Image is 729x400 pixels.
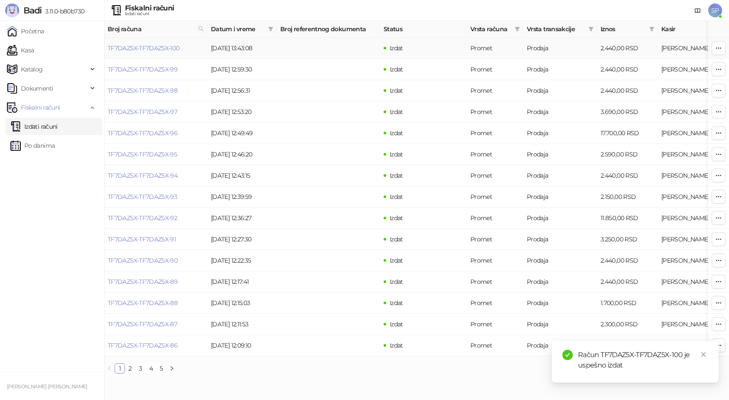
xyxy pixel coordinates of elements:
span: check-circle [562,350,573,360]
td: 2.440,00 RSD [597,38,658,59]
th: Vrsta računa [467,21,523,38]
td: Promet [467,335,523,356]
a: TF7DAZ5X-TF7DAZ5X-100 [108,44,180,52]
td: Prodaja [523,186,597,208]
td: Promet [467,293,523,314]
td: TF7DAZ5X-TF7DAZ5X-92 [104,208,207,229]
a: 3 [136,364,145,373]
td: Promet [467,101,523,123]
td: Prodaja [523,38,597,59]
img: Logo [5,3,19,17]
span: Izdat [390,214,403,222]
td: 2.440,00 RSD [597,271,658,293]
td: Promet [467,38,523,59]
button: right [167,363,177,374]
span: Vrsta transakcije [527,24,585,34]
td: Prodaja [523,271,597,293]
th: Status [380,21,467,38]
td: TF7DAZ5X-TF7DAZ5X-90 [104,250,207,271]
span: SP [708,3,722,17]
td: TF7DAZ5X-TF7DAZ5X-89 [104,271,207,293]
li: 3 [135,363,146,374]
span: filter [513,23,522,36]
span: filter [587,23,595,36]
td: Promet [467,144,523,165]
a: Kasa [7,42,34,59]
a: Close [699,350,708,359]
td: TF7DAZ5X-TF7DAZ5X-98 [104,80,207,101]
td: 2.440,00 RSD [597,165,658,186]
a: TF7DAZ5X-TF7DAZ5X-99 [108,65,177,73]
a: TF7DAZ5X-TF7DAZ5X-89 [108,278,177,286]
td: TF7DAZ5X-TF7DAZ5X-88 [104,293,207,314]
span: Izdat [390,44,403,52]
span: close [700,351,706,358]
span: Izdat [390,320,403,328]
span: Izdat [390,108,403,116]
a: TF7DAZ5X-TF7DAZ5X-87 [108,320,177,328]
td: 2.300,00 RSD [597,314,658,335]
th: Broj računa [104,21,207,38]
td: TF7DAZ5X-TF7DAZ5X-86 [104,335,207,356]
th: Broj referentnog dokumenta [277,21,380,38]
span: Izdat [390,341,403,349]
th: Vrsta transakcije [523,21,597,38]
td: Prodaja [523,250,597,271]
td: Promet [467,59,523,80]
a: TF7DAZ5X-TF7DAZ5X-92 [108,214,177,222]
a: Početna [7,23,44,40]
li: 5 [156,363,167,374]
div: Fiskalni računi [125,5,174,12]
td: Promet [467,250,523,271]
li: 4 [146,363,156,374]
td: TF7DAZ5X-TF7DAZ5X-96 [104,123,207,144]
td: 2.590,00 RSD [597,144,658,165]
td: [DATE] 12:09:10 [207,335,277,356]
td: 17.700,00 RSD [597,123,658,144]
span: Vrsta računa [470,24,511,34]
a: TF7DAZ5X-TF7DAZ5X-86 [108,341,177,349]
td: Promet [467,229,523,250]
span: filter [266,23,275,36]
td: TF7DAZ5X-TF7DAZ5X-100 [104,38,207,59]
a: TF7DAZ5X-TF7DAZ5X-88 [108,299,177,307]
td: TF7DAZ5X-TF7DAZ5X-99 [104,59,207,80]
td: 1.700,00 RSD [597,293,658,314]
td: Prodaja [523,293,597,314]
span: Katalog [21,61,43,78]
td: Promet [467,271,523,293]
div: Izdati računi [125,12,174,16]
td: Prodaja [523,59,597,80]
a: TF7DAZ5X-TF7DAZ5X-96 [108,129,177,137]
td: Promet [467,80,523,101]
td: Prodaja [523,165,597,186]
td: 2.440,00 RSD [597,250,658,271]
td: [DATE] 12:59:30 [207,59,277,80]
span: Badi [23,5,42,16]
a: Izdati računi [10,118,58,135]
a: Dokumentacija [691,3,705,17]
span: 3.11.0-b80b730 [42,7,84,15]
td: [DATE] 12:17:41 [207,271,277,293]
span: Broj računa [108,24,194,34]
td: [DATE] 13:43:08 [207,38,277,59]
td: [DATE] 12:15:03 [207,293,277,314]
a: TF7DAZ5X-TF7DAZ5X-94 [108,172,177,179]
span: filter [588,26,594,32]
td: 2.440,00 RSD [597,335,658,356]
a: TF7DAZ5X-TF7DAZ5X-91 [108,235,176,243]
td: [DATE] 12:43:15 [207,165,277,186]
span: Izdat [390,129,403,137]
td: 11.850,00 RSD [597,208,658,229]
td: Prodaja [523,229,597,250]
span: left [107,366,112,371]
td: TF7DAZ5X-TF7DAZ5X-94 [104,165,207,186]
td: [DATE] 12:22:35 [207,250,277,271]
span: filter [649,26,654,32]
td: 3.250,00 RSD [597,229,658,250]
td: [DATE] 12:46:20 [207,144,277,165]
a: 1 [115,364,125,373]
td: TF7DAZ5X-TF7DAZ5X-91 [104,229,207,250]
a: 4 [146,364,156,373]
td: [DATE] 12:49:49 [207,123,277,144]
